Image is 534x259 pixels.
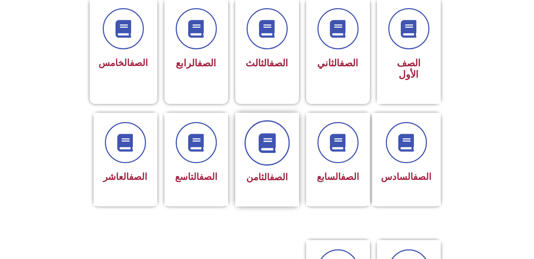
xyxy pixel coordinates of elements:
[381,171,432,182] span: السادس
[270,172,288,182] a: الصف
[340,57,359,69] a: الصف
[246,172,288,182] span: الثامن
[317,171,359,182] span: السابع
[414,171,432,182] a: الصف
[317,57,359,69] span: الثاني
[270,57,288,69] a: الصف
[198,57,217,69] a: الصف
[130,57,148,68] a: الصف
[103,171,147,182] span: العاشر
[176,57,217,69] span: الرابع
[246,57,288,69] span: الثالث
[129,171,147,182] a: الصف
[199,171,217,182] a: الصف
[175,171,217,182] span: التاسع
[99,57,148,68] span: الخامس
[341,171,359,182] a: الصف
[397,57,421,80] span: الصف الأول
